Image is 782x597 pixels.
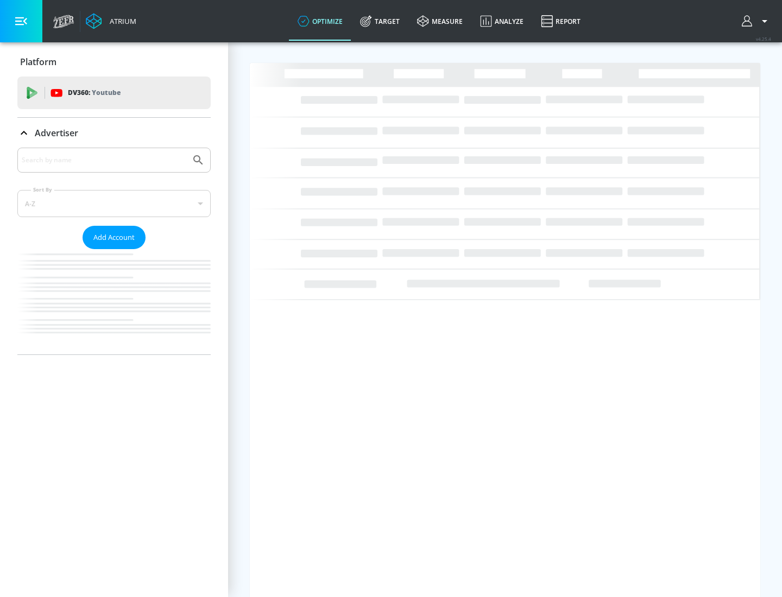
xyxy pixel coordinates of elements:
div: Advertiser [17,148,211,354]
button: Add Account [83,226,146,249]
p: Platform [20,56,56,68]
div: Advertiser [17,118,211,148]
a: Target [351,2,408,41]
p: DV360: [68,87,121,99]
div: Platform [17,47,211,77]
span: v 4.25.4 [756,36,771,42]
div: DV360: Youtube [17,77,211,109]
span: Add Account [93,231,135,244]
div: A-Z [17,190,211,217]
p: Youtube [92,87,121,98]
p: Advertiser [35,127,78,139]
label: Sort By [31,186,54,193]
nav: list of Advertiser [17,249,211,354]
a: measure [408,2,471,41]
input: Search by name [22,153,186,167]
a: Analyze [471,2,532,41]
a: optimize [289,2,351,41]
a: Report [532,2,589,41]
div: Atrium [105,16,136,26]
a: Atrium [86,13,136,29]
